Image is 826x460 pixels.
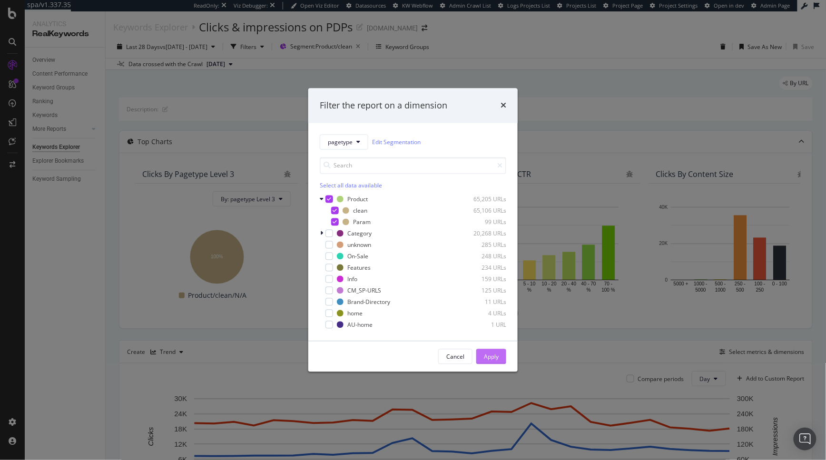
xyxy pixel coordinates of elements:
span: pagetype [328,138,353,146]
div: home [347,309,363,317]
div: 4 URLs [460,309,506,317]
div: Info [347,275,357,283]
div: unknown [347,241,371,249]
button: Apply [476,349,506,364]
div: 1 URL [460,321,506,329]
div: Apply [484,352,499,361]
div: On-Sale [347,252,368,260]
button: Cancel [438,349,472,364]
div: 159 URLs [460,275,506,283]
input: Search [320,157,506,174]
div: CM_SP-URLS [347,286,381,294]
div: clean [353,206,367,215]
div: Brand-Directory [347,298,390,306]
button: pagetype [320,135,368,150]
div: 20,268 URLs [460,229,506,237]
div: Product [347,195,368,203]
div: Select all data available [320,182,506,190]
div: 11 URLs [460,298,506,306]
div: 99 URLs [460,218,506,226]
div: Param [353,218,371,226]
div: 234 URLs [460,264,506,272]
div: Category [347,229,372,237]
div: 285 URLs [460,241,506,249]
div: Filter the report on a dimension [320,99,447,112]
div: 248 URLs [460,252,506,260]
div: AU-home [347,321,373,329]
a: Edit Segmentation [372,137,421,147]
div: times [501,99,506,112]
div: Open Intercom Messenger [794,428,816,450]
div: 65,205 URLs [460,195,506,203]
div: Cancel [446,352,464,361]
div: Features [347,264,371,272]
div: 125 URLs [460,286,506,294]
div: 65,106 URLs [460,206,506,215]
div: modal [308,88,518,372]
